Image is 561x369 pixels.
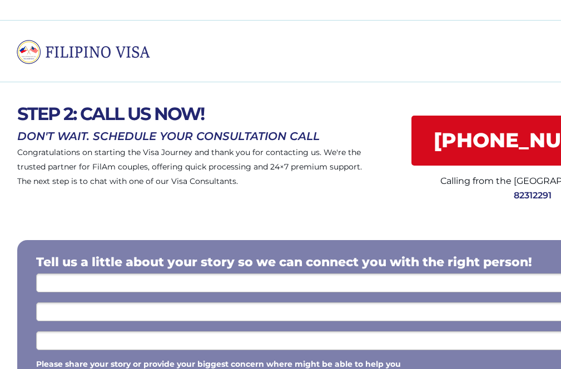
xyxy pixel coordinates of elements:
[17,147,362,186] span: Congratulations on starting the Visa Journey and thank you for contacting us. We're the trusted p...
[17,103,204,124] span: STEP 2: CALL US NOW!
[17,129,320,143] span: DON'T WAIT. SCHEDULE YOUR CONSULTATION CALL
[36,255,532,270] span: Tell us a little about your story so we can connect you with the right person!
[36,359,401,369] span: Please share your story or provide your biggest concern where might be able to help you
